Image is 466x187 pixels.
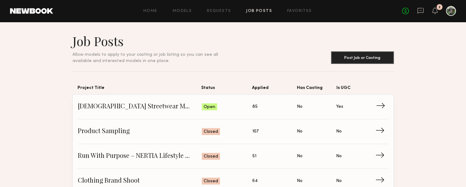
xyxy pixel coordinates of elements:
div: 2 [438,6,441,9]
span: No [297,153,303,160]
span: Applied [252,84,297,94]
span: Is UGC [336,84,376,94]
span: Allow models to apply to your casting or job listing so you can see all available and interested ... [72,53,218,63]
span: Product Sampling [78,127,202,136]
span: Closed [204,129,218,135]
h1: Job Posts [72,33,233,49]
a: Run With Purpose – NERTIA Lifestyle ShootClosed51NoNo→ [78,144,388,169]
span: 107 [252,128,259,135]
span: No [336,128,342,135]
span: No [297,128,303,135]
span: Closed [204,178,218,184]
a: [DEMOGRAPHIC_DATA] Streetwear Models for UGC ContentOpen85NoYes→ [78,95,388,119]
span: → [375,127,388,136]
span: 51 [252,153,256,160]
span: No [336,178,342,184]
span: Project Title [78,84,201,94]
a: Home [143,9,158,13]
span: Closed [204,153,218,160]
span: → [375,152,388,161]
span: Has Casting [297,84,336,94]
span: 85 [252,103,258,110]
span: No [297,103,303,110]
a: Models [173,9,192,13]
span: Clothing Brand Shoot [78,176,202,186]
a: Product SamplingClosed107NoNo→ [78,119,388,144]
span: Open [204,104,215,110]
span: → [376,102,389,112]
span: Run With Purpose – NERTIA Lifestyle Shoot [78,152,202,161]
a: Requests [207,9,231,13]
span: Status [201,84,252,94]
span: Yes [336,103,343,110]
span: → [375,176,388,186]
span: 64 [252,178,258,184]
span: [DEMOGRAPHIC_DATA] Streetwear Models for UGC Content [78,102,202,112]
button: Post Job or Casting [331,51,394,64]
a: Favorites [287,9,312,13]
span: No [336,153,342,160]
a: Job Posts [246,9,272,13]
span: No [297,178,303,184]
